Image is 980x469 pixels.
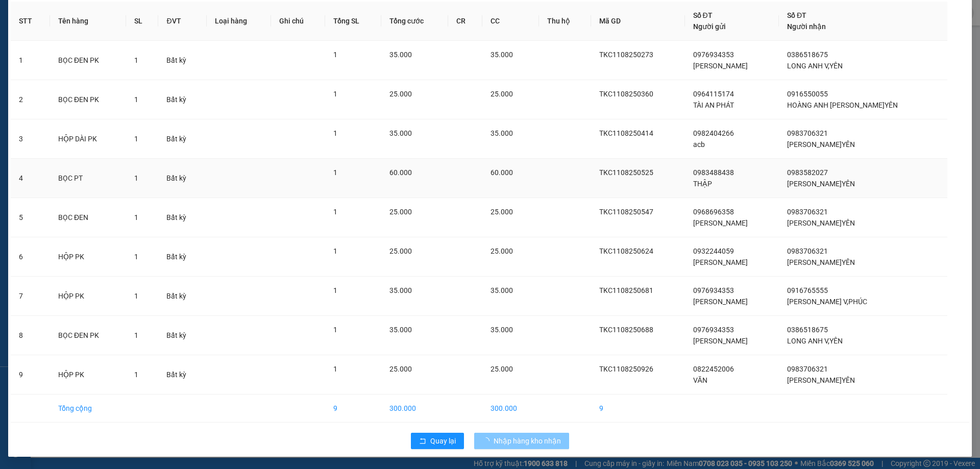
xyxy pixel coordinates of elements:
[693,62,748,70] span: [PERSON_NAME]
[787,286,828,294] span: 0916765555
[599,247,653,255] span: TKC1108250624
[389,365,412,373] span: 25.000
[787,247,828,255] span: 0983706321
[693,219,748,227] span: [PERSON_NAME]
[787,90,828,98] span: 0916550055
[13,13,89,64] img: logo.jpg
[787,101,898,109] span: HOÀNG ANH [PERSON_NAME]YÊN
[693,22,726,31] span: Người gửi
[787,140,855,149] span: [PERSON_NAME]YÊN
[333,51,337,59] span: 1
[158,355,206,394] td: Bất kỳ
[693,140,705,149] span: acb
[95,25,427,38] li: 271 - [PERSON_NAME] - [GEOGRAPHIC_DATA] - [GEOGRAPHIC_DATA]
[491,365,513,373] span: 25.000
[11,316,50,355] td: 8
[693,180,712,188] span: THẬP
[693,208,734,216] span: 0968696358
[787,22,826,31] span: Người nhận
[787,208,828,216] span: 0983706321
[389,286,412,294] span: 35.000
[333,326,337,334] span: 1
[591,394,684,423] td: 9
[491,208,513,216] span: 25.000
[158,198,206,237] td: Bất kỳ
[325,394,381,423] td: 9
[448,2,482,41] th: CR
[787,219,855,227] span: [PERSON_NAME]YÊN
[693,101,734,109] span: TÀI AN PHÁT
[693,11,713,19] span: Số ĐT
[50,277,126,316] td: HỘP PK
[50,316,126,355] td: BỌC ĐEN PK
[271,2,325,41] th: Ghi chú
[11,277,50,316] td: 7
[134,292,138,300] span: 1
[11,159,50,198] td: 4
[693,298,748,306] span: [PERSON_NAME]
[693,326,734,334] span: 0976934353
[325,2,381,41] th: Tổng SL
[787,298,867,306] span: [PERSON_NAME] V,PHÚC
[389,129,412,137] span: 35.000
[333,90,337,98] span: 1
[389,168,412,177] span: 60.000
[50,41,126,80] td: BỌC ĐEN PK
[482,394,539,423] td: 300.000
[13,69,152,104] b: GỬI : VP [GEOGRAPHIC_DATA]
[787,258,855,266] span: [PERSON_NAME]YÊN
[158,277,206,316] td: Bất kỳ
[11,2,50,41] th: STT
[491,129,513,137] span: 35.000
[333,365,337,373] span: 1
[693,376,707,384] span: VĂN
[599,51,653,59] span: TKC1108250273
[333,208,337,216] span: 1
[491,90,513,98] span: 25.000
[599,326,653,334] span: TKC1108250688
[539,2,591,41] th: Thu hộ
[134,95,138,104] span: 1
[787,168,828,177] span: 0983582027
[419,437,426,446] span: rollback
[134,174,138,182] span: 1
[482,437,494,445] span: loading
[50,80,126,119] td: BỌC ĐEN PK
[333,129,337,137] span: 1
[430,435,456,447] span: Quay lại
[787,51,828,59] span: 0386518675
[693,337,748,345] span: [PERSON_NAME]
[134,331,138,339] span: 1
[693,90,734,98] span: 0964115174
[11,119,50,159] td: 3
[787,337,843,345] span: LONG ANH V,YÊN
[482,2,539,41] th: CC
[207,2,271,41] th: Loại hàng
[491,286,513,294] span: 35.000
[158,80,206,119] td: Bất kỳ
[599,129,653,137] span: TKC1108250414
[591,2,684,41] th: Mã GD
[491,51,513,59] span: 35.000
[787,326,828,334] span: 0386518675
[599,208,653,216] span: TKC1108250547
[787,129,828,137] span: 0983706321
[693,365,734,373] span: 0822452006
[599,286,653,294] span: TKC1108250681
[381,394,448,423] td: 300.000
[333,286,337,294] span: 1
[50,237,126,277] td: HỘP PK
[126,2,159,41] th: SL
[11,198,50,237] td: 5
[389,51,412,59] span: 35.000
[11,355,50,394] td: 9
[134,135,138,143] span: 1
[494,435,561,447] span: Nhập hàng kho nhận
[693,168,734,177] span: 0983488438
[381,2,448,41] th: Tổng cước
[50,159,126,198] td: BỌC PT
[389,247,412,255] span: 25.000
[134,56,138,64] span: 1
[333,247,337,255] span: 1
[787,62,843,70] span: LONG ANH V,YÊN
